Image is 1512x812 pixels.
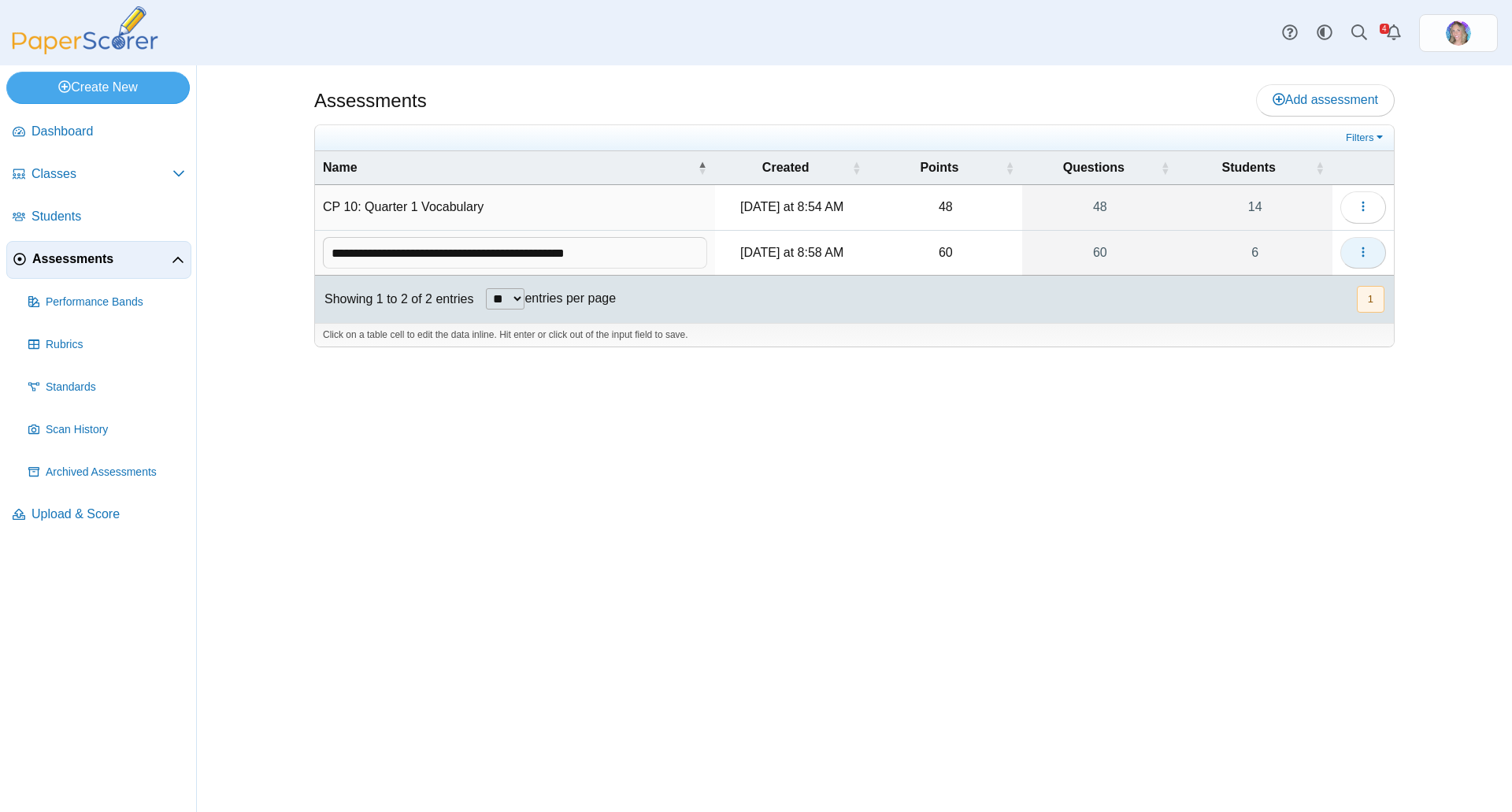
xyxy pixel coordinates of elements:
span: Upload & Score [31,506,185,523]
button: 1 [1357,286,1384,312]
span: Students [1186,159,1312,176]
img: ps.v2M9Ba2uJqV0smYq [1446,20,1471,46]
span: Classes [31,165,172,183]
a: Upload & Score [6,496,191,534]
div: Showing 1 to 2 of 2 entries [315,276,473,323]
span: Students : Activate to sort [1315,160,1325,176]
img: PaperScorer [6,6,164,54]
a: Performance Bands [22,284,191,321]
h1: Assessments [314,87,427,114]
a: Assessments [6,241,191,279]
span: Questions [1030,159,1157,176]
a: Create New [6,72,190,103]
span: Sara Williams [1446,20,1471,46]
a: 48 [1022,185,1177,229]
a: Archived Assessments [22,454,191,491]
a: Students [6,198,191,236]
a: Alerts [1377,16,1411,50]
time: Sep 30, 2025 at 8:54 AM [740,200,843,213]
span: Points : Activate to sort [1005,160,1014,176]
td: 48 [869,185,1022,230]
span: Add assessment [1273,93,1378,106]
a: 14 [1178,185,1332,229]
a: Filters [1342,130,1390,146]
span: Name : Activate to invert sorting [698,160,707,176]
a: Standards [22,369,191,406]
span: Points [876,159,1002,176]
span: Created : Activate to sort [851,160,861,176]
a: Rubrics [22,326,191,364]
a: 6 [1178,231,1332,275]
td: CP 10: Quarter 1 Vocabulary [315,185,715,230]
span: Created [723,159,849,176]
td: 60 [869,231,1022,276]
span: Assessments [32,250,172,268]
a: ps.v2M9Ba2uJqV0smYq [1419,14,1498,52]
span: Name [323,159,695,176]
span: Standards [46,380,185,395]
label: entries per page [524,291,616,305]
a: Scan History [22,411,191,449]
span: Questions : Activate to sort [1161,160,1170,176]
a: PaperScorer [6,43,164,57]
span: Students [31,208,185,225]
a: Classes [6,156,191,194]
span: Rubrics [46,337,185,353]
span: Scan History [46,422,185,438]
div: Click on a table cell to edit the data inline. Hit enter or click out of the input field to save. [315,323,1394,347]
time: Sep 30, 2025 at 8:58 AM [740,246,843,259]
a: Add assessment [1256,84,1395,116]
a: 60 [1022,231,1177,275]
a: Dashboard [6,113,191,151]
span: Archived Assessments [46,465,185,480]
nav: pagination [1355,286,1384,312]
span: Dashboard [31,123,185,140]
span: Performance Bands [46,295,185,310]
